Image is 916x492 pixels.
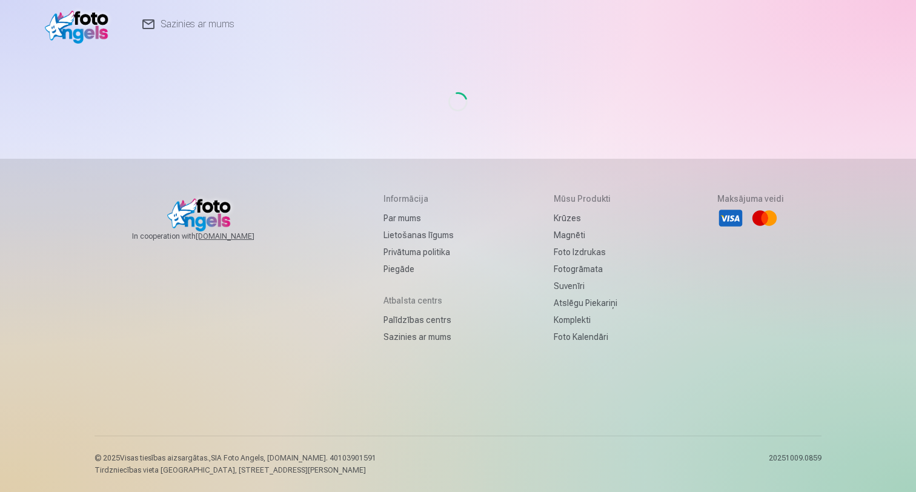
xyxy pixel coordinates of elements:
[383,261,454,278] a: Piegāde
[383,193,454,205] h5: Informācija
[554,227,617,244] a: Magnēti
[383,244,454,261] a: Privātuma politika
[95,453,376,463] p: © 2025 Visas tiesības aizsargātas. ,
[211,454,376,462] span: SIA Foto Angels, [DOMAIN_NAME]. 40103901591
[196,231,284,241] a: [DOMAIN_NAME]
[751,205,778,231] li: Mastercard
[554,311,617,328] a: Komplekti
[383,210,454,227] a: Par mums
[554,193,617,205] h5: Mūsu produkti
[717,205,744,231] li: Visa
[554,328,617,345] a: Foto kalendāri
[383,328,454,345] a: Sazinies ar mums
[554,261,617,278] a: Fotogrāmata
[95,465,376,475] p: Tirdzniecības vieta [GEOGRAPHIC_DATA], [STREET_ADDRESS][PERSON_NAME]
[132,231,284,241] span: In cooperation with
[717,193,784,205] h5: Maksājuma veidi
[383,227,454,244] a: Lietošanas līgums
[383,294,454,307] h5: Atbalsta centrs
[554,294,617,311] a: Atslēgu piekariņi
[554,244,617,261] a: Foto izdrukas
[554,278,617,294] a: Suvenīri
[554,210,617,227] a: Krūzes
[45,5,114,44] img: /v1
[383,311,454,328] a: Palīdzības centrs
[769,453,821,475] p: 20251009.0859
